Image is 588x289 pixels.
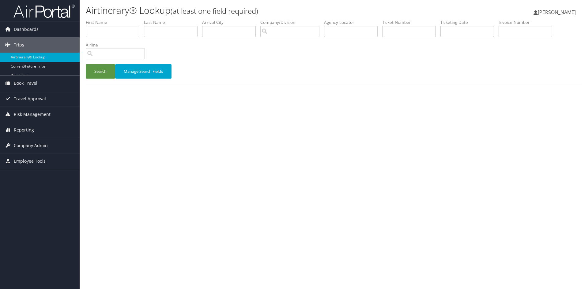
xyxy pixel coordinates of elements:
span: Dashboards [14,22,39,37]
label: Arrival City [202,19,260,25]
a: [PERSON_NAME] [533,3,582,21]
span: Book Travel [14,76,37,91]
span: Trips [14,37,24,53]
span: Employee Tools [14,154,46,169]
label: Agency Locator [324,19,382,25]
label: Ticketing Date [440,19,499,25]
label: Airline [86,42,149,48]
small: (at least one field required) [171,6,258,16]
h1: Airtinerary® Lookup [86,4,417,17]
span: Company Admin [14,138,48,153]
label: Company/Division [260,19,324,25]
span: Risk Management [14,107,51,122]
span: Travel Approval [14,91,46,106]
label: Invoice Number [499,19,557,25]
button: Manage Search Fields [115,64,171,79]
span: Reporting [14,122,34,138]
label: Last Name [144,19,202,25]
label: First Name [86,19,144,25]
span: [PERSON_NAME] [538,9,576,16]
label: Ticket Number [382,19,440,25]
button: Search [86,64,115,79]
img: airportal-logo.png [13,4,75,18]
